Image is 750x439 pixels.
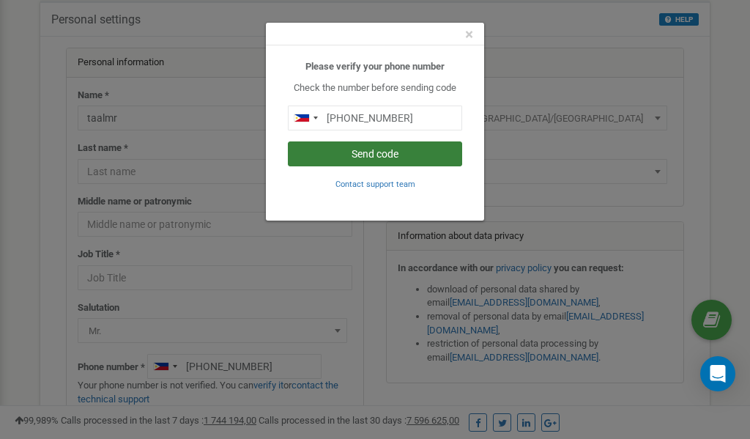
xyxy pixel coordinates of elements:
[288,141,462,166] button: Send code
[288,106,462,130] input: 0905 123 4567
[335,178,415,189] a: Contact support team
[700,356,735,391] div: Open Intercom Messenger
[289,106,322,130] div: Telephone country code
[305,61,445,72] b: Please verify your phone number
[465,26,473,43] span: ×
[465,27,473,43] button: Close
[335,180,415,189] small: Contact support team
[288,81,462,95] p: Check the number before sending code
